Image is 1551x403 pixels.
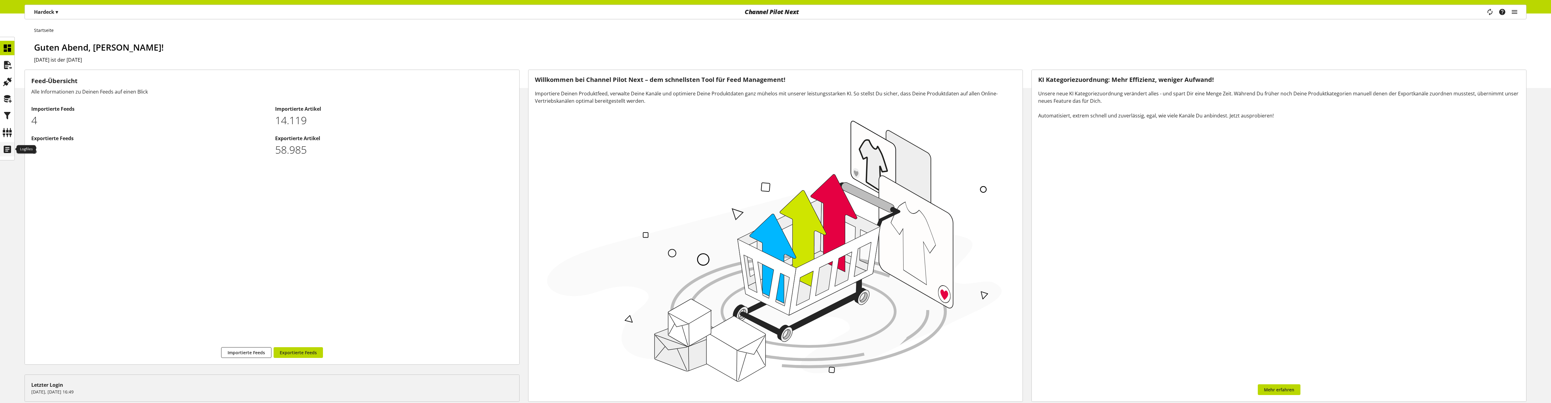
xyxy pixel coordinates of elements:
a: Importierte Feeds [221,347,271,358]
h2: [DATE] ist der [DATE] [34,56,1526,63]
p: 58985 [275,142,513,158]
div: Letzter Login [31,381,513,389]
span: ▾ [56,9,58,15]
p: 8 [31,142,269,158]
span: Mehr erfahren [1264,386,1294,393]
p: [DATE], [DATE] 16:49 [31,389,513,395]
a: Mehr erfahren [1258,384,1300,395]
img: 78e1b9dcff1e8392d83655fcfc870417.svg [541,112,1009,387]
a: Exportierte Feeds [274,347,323,358]
div: Unsere neue KI Kategoriezuordnung verändert alles - und spart Dir eine Menge Zeit. Während Du frü... [1038,90,1520,119]
span: Exportierte Feeds [280,349,317,356]
p: 14119 [275,113,513,128]
span: Guten Abend, [PERSON_NAME]! [34,41,164,53]
h3: Willkommen bei Channel Pilot Next – dem schnellsten Tool für Feed Management! [535,76,1016,83]
h2: Importierte Feeds [31,105,269,113]
nav: main navigation [25,5,1526,19]
p: Hardeck [34,8,58,16]
span: Importierte Feeds [228,349,265,356]
h3: KI Kategoriezuordnung: Mehr Effizienz, weniger Aufwand! [1038,76,1520,83]
div: Alle Informationen zu Deinen Feeds auf einen Blick [31,88,513,95]
h2: Importierte Artikel [275,105,513,113]
div: Importiere Deinen Produktfeed, verwalte Deine Kanäle und optimiere Deine Produktdaten ganz mühelo... [535,90,1016,105]
div: Logfiles [17,145,36,154]
p: 4 [31,113,269,128]
h2: Exportierte Feeds [31,135,269,142]
h3: Feed-Übersicht [31,76,513,86]
h2: Exportierte Artikel [275,135,513,142]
